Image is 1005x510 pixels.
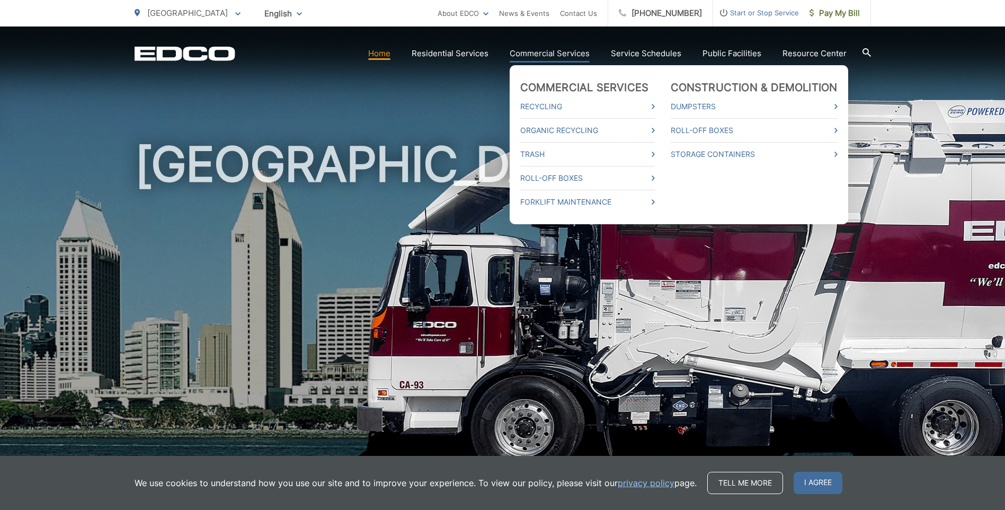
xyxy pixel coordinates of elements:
a: Tell me more [707,472,783,494]
a: Residential Services [412,47,488,60]
a: Commercial Services [510,47,590,60]
a: Roll-Off Boxes [520,172,655,184]
a: privacy policy [618,477,674,489]
a: Public Facilities [702,47,761,60]
a: About EDCO [438,7,488,20]
p: We use cookies to understand how you use our site and to improve your experience. To view our pol... [135,477,697,489]
a: News & Events [499,7,549,20]
span: I agree [794,472,842,494]
a: Dumpsters [671,100,838,113]
a: Home [368,47,390,60]
a: EDCD logo. Return to the homepage. [135,46,235,61]
h1: [GEOGRAPHIC_DATA] [135,138,871,473]
a: Forklift Maintenance [520,196,655,208]
span: English [256,4,310,23]
a: Commercial Services [520,81,649,94]
a: Resource Center [782,47,847,60]
a: Recycling [520,100,655,113]
a: Contact Us [560,7,597,20]
a: Construction & Demolition [671,81,838,94]
span: [GEOGRAPHIC_DATA] [147,8,228,18]
a: Storage Containers [671,148,838,161]
a: Roll-Off Boxes [671,124,838,137]
a: Service Schedules [611,47,681,60]
a: Organic Recycling [520,124,655,137]
span: Pay My Bill [810,7,860,20]
a: Trash [520,148,655,161]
